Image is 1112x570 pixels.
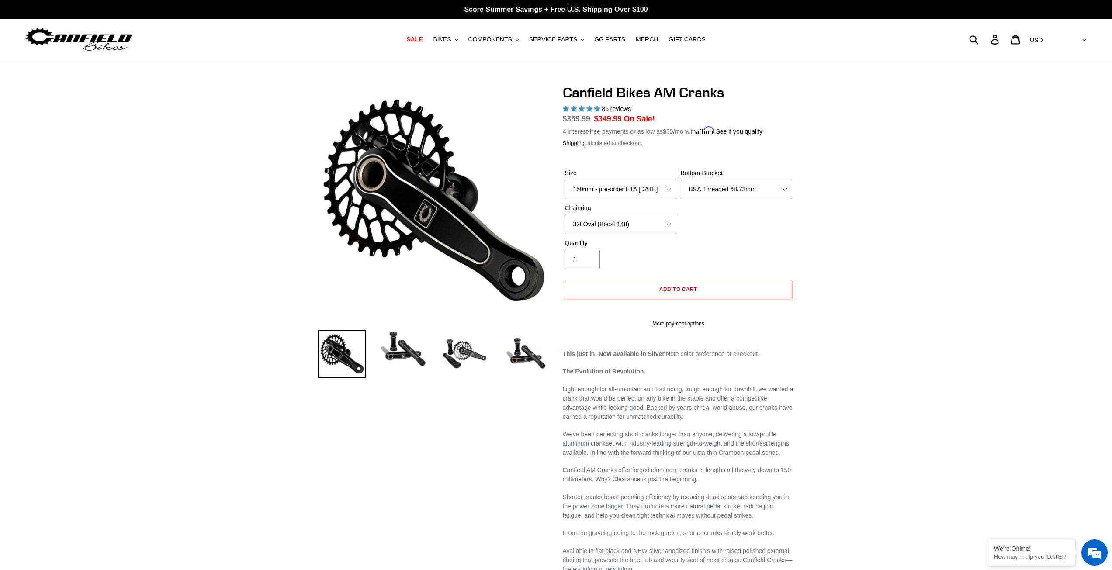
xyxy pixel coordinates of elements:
label: Chainring [565,204,676,213]
div: Minimize live chat window [143,4,164,25]
span: Add to cart [659,286,697,292]
div: Chat with us now [59,49,160,60]
p: 4 interest-free payments or as low as /mo with . [563,125,763,136]
strong: The Evolution of Revolution. [563,368,646,375]
button: BIKES [429,34,462,45]
p: Light enough for all-mountain and trail riding, tough enough for downhill, we wanted a crank that... [563,385,794,421]
h1: Canfield Bikes AM Cranks [563,84,794,101]
label: Quantity [565,238,676,248]
p: How may I help you today? [994,553,1068,560]
s: $359.99 [563,114,590,123]
button: COMPONENTS [464,34,523,45]
strong: This just in! Now available in Silver. [563,350,666,357]
span: We're online! [51,110,121,198]
a: See if you qualify - Learn more about Affirm Financing (opens in modal) [716,128,762,135]
span: GIFT CARDS [669,36,706,43]
div: Navigation go back [10,48,23,61]
img: Load image into Gallery viewer, CANFIELD-AM_DH-CRANKS [502,330,550,378]
a: GG PARTS [590,34,630,45]
span: Affirm [696,127,714,134]
span: MERCH [636,36,658,43]
span: On Sale! [624,113,655,124]
span: 86 reviews [602,105,631,112]
img: d_696896380_company_1647369064580_696896380 [28,44,50,66]
a: SALE [402,34,427,45]
button: SERVICE PARTS [525,34,588,45]
div: We're Online! [994,545,1068,552]
label: Size [565,169,676,178]
a: GIFT CARDS [664,34,710,45]
button: Add to cart [565,280,792,299]
a: Shipping [563,140,585,147]
span: $30 [663,128,673,135]
span: BIKES [433,36,451,43]
p: Note color preference at checkout. [563,349,794,359]
img: Load image into Gallery viewer, Canfield Bikes AM Cranks [440,330,488,378]
p: Canfield AM Cranks offer forged aluminum cranks in lengths all the way down to 150-millimeters. W... [563,466,794,484]
div: calculated at checkout. [563,139,794,148]
label: Bottom-Bracket [681,169,792,178]
img: Canfield Bikes [24,26,133,53]
p: Shorter cranks boost pedaling efficiency by reducing dead spots and keeping you in the power zone... [563,493,794,520]
span: SERVICE PARTS [529,36,577,43]
p: From the gravel grinding to the rock garden, shorter cranks simply work better. [563,529,794,538]
textarea: Type your message and hit 'Enter' [4,238,166,269]
span: SALE [406,36,423,43]
p: We've been perfecting short cranks longer than anyone, delivering a low-profile aluminum crankset... [563,430,794,457]
span: GG PARTS [594,36,625,43]
input: Search [974,30,996,49]
span: 4.97 stars [563,105,602,112]
span: COMPONENTS [468,36,512,43]
a: MERCH [631,34,662,45]
img: Load image into Gallery viewer, Canfield Cranks [379,330,427,368]
img: Load image into Gallery viewer, Canfield Bikes AM Cranks [318,330,366,378]
a: More payment options [565,320,792,328]
span: $349.99 [594,114,622,123]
